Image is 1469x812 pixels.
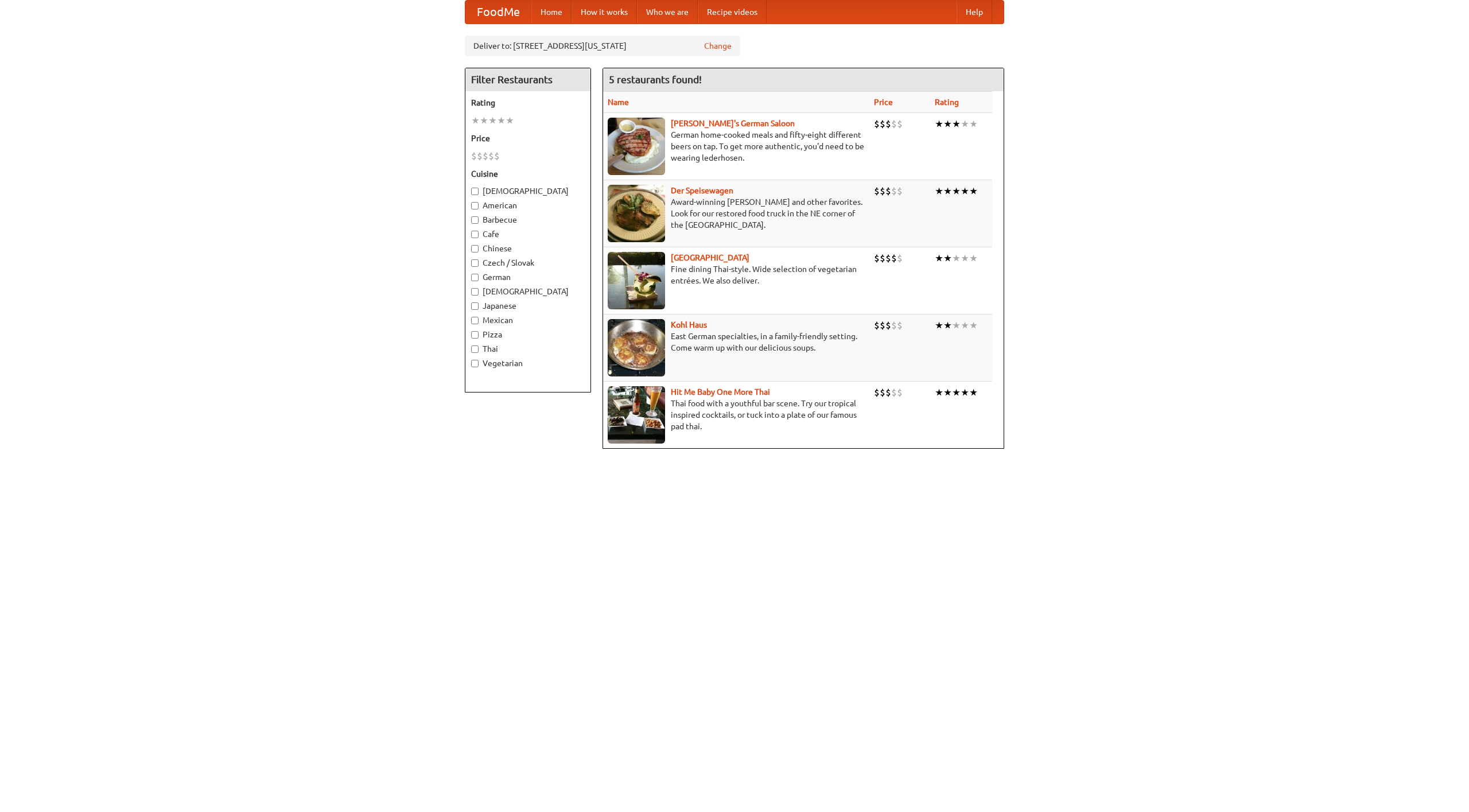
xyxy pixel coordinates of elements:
[969,118,978,130] li: ★
[465,68,590,91] h4: Filter Restaurants
[704,40,732,52] a: Change
[608,331,865,353] p: East German specialties, in a family-friendly setting. Come warm up with our delicious soups.
[608,129,865,164] p: German home-cooked meals and fifty-eight different beers on tap. To get more authentic, you'd nee...
[483,150,488,162] li: $
[897,319,903,332] li: $
[608,98,629,107] a: Name
[471,216,479,224] input: Barbecue
[874,386,880,399] li: $
[891,386,897,399] li: $
[957,1,992,24] a: Help
[874,118,880,130] li: $
[471,114,480,127] li: ★
[471,202,479,209] input: American
[961,386,969,399] li: ★
[943,118,952,130] li: ★
[935,319,943,332] li: ★
[952,118,961,130] li: ★
[471,288,479,296] input: [DEMOGRAPHIC_DATA]
[465,36,740,56] div: Deliver to: [STREET_ADDRESS][US_STATE]
[961,118,969,130] li: ★
[608,196,865,231] p: Award-winning [PERSON_NAME] and other favorites. Look for our restored food truck in the NE corne...
[943,319,952,332] li: ★
[480,114,488,127] li: ★
[969,319,978,332] li: ★
[488,150,494,162] li: $
[471,228,585,240] label: Cafe
[608,185,665,242] img: speisewagen.jpg
[880,185,885,197] li: $
[880,319,885,332] li: $
[471,168,585,180] h5: Cuisine
[471,150,477,162] li: $
[961,252,969,265] li: ★
[969,386,978,399] li: ★
[891,185,897,197] li: $
[880,118,885,130] li: $
[885,118,891,130] li: $
[471,358,585,369] label: Vegetarian
[471,345,479,353] input: Thai
[471,314,585,326] label: Mexican
[943,252,952,265] li: ★
[465,1,531,24] a: FoodMe
[897,185,903,197] li: $
[488,114,497,127] li: ★
[952,319,961,332] li: ★
[471,274,479,281] input: German
[471,257,585,269] label: Czech / Slovak
[897,252,903,265] li: $
[471,317,479,324] input: Mexican
[471,300,585,312] label: Japanese
[880,386,885,399] li: $
[671,119,795,128] a: [PERSON_NAME]'s German Saloon
[471,231,479,238] input: Cafe
[477,150,483,162] li: $
[471,286,585,297] label: [DEMOGRAPHIC_DATA]
[952,252,961,265] li: ★
[608,252,665,309] img: satay.jpg
[952,185,961,197] li: ★
[885,185,891,197] li: $
[891,319,897,332] li: $
[608,386,665,444] img: babythai.jpg
[874,319,880,332] li: $
[952,386,961,399] li: ★
[935,98,959,107] a: Rating
[935,386,943,399] li: ★
[471,245,479,252] input: Chinese
[506,114,514,127] li: ★
[885,319,891,332] li: $
[471,200,585,211] label: American
[608,263,865,286] p: Fine dining Thai-style. Wide selection of vegetarian entrées. We also deliver.
[935,252,943,265] li: ★
[609,74,702,85] ng-pluralize: 5 restaurants found!
[969,185,978,197] li: ★
[471,343,585,355] label: Thai
[874,185,880,197] li: $
[471,243,585,254] label: Chinese
[531,1,572,24] a: Home
[608,118,665,175] img: esthers.jpg
[885,252,891,265] li: $
[471,302,479,310] input: Japanese
[497,114,506,127] li: ★
[671,253,749,262] a: [GEOGRAPHIC_DATA]
[961,319,969,332] li: ★
[698,1,767,24] a: Recipe videos
[671,387,770,397] a: Hit Me Baby One More Thai
[891,252,897,265] li: $
[671,320,707,329] a: Kohl Haus
[608,398,865,432] p: Thai food with a youthful bar scene. Try our tropical inspired cocktails, or tuck into a plate of...
[671,186,733,195] a: Der Speisewagen
[572,1,637,24] a: How it works
[880,252,885,265] li: $
[471,214,585,226] label: Barbecue
[471,185,585,197] label: [DEMOGRAPHIC_DATA]
[471,331,479,339] input: Pizza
